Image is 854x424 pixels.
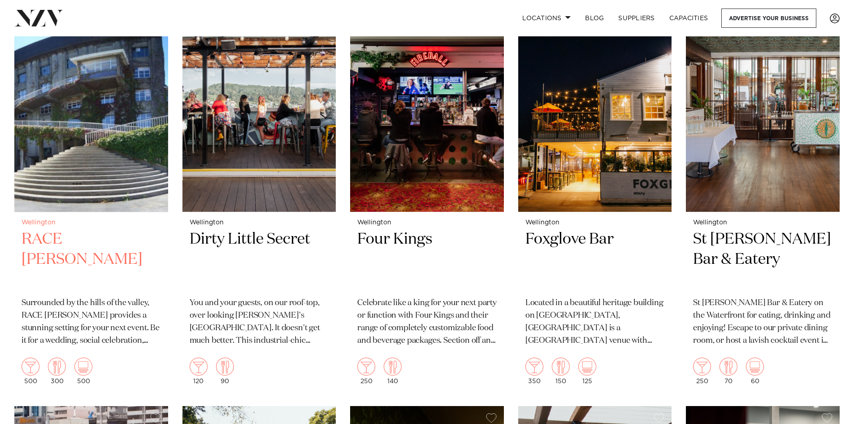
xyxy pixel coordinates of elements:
[190,229,329,290] h2: Dirty Little Secret
[190,219,329,226] small: Wellington
[384,358,402,376] img: dining.png
[48,358,66,376] img: dining.png
[357,229,497,290] h2: Four Kings
[357,297,497,347] p: Celebrate like a king for your next party or function with Four Kings and their range of complete...
[525,297,665,347] p: Located in a beautiful heritage building on [GEOGRAPHIC_DATA], [GEOGRAPHIC_DATA] is a [GEOGRAPHIC...
[525,358,543,376] img: cocktail.png
[693,297,832,347] p: St [PERSON_NAME] Bar & Eatery on the Waterfront for eating, drinking and enjoying! Escape to our ...
[357,219,497,226] small: Wellington
[22,297,161,347] p: Surrounded by the hills of the valley, RACE [PERSON_NAME] provides a stunning setting for your ne...
[216,358,234,385] div: 90
[686,6,840,392] a: Wellington St [PERSON_NAME] Bar & Eatery St [PERSON_NAME] Bar & Eatery on the Waterfront for eati...
[74,358,92,385] div: 500
[662,9,715,28] a: Capacities
[746,358,764,385] div: 60
[190,297,329,347] p: You and your guests, on our roof-top, over looking [PERSON_NAME]'s [GEOGRAPHIC_DATA]. It doesn't ...
[578,358,596,385] div: 125
[14,10,63,26] img: nzv-logo.png
[22,219,161,226] small: Wellington
[14,6,168,392] a: Wellington RACE [PERSON_NAME] Surrounded by the hills of the valley, RACE [PERSON_NAME] provides ...
[190,358,208,385] div: 120
[552,358,570,385] div: 150
[578,9,611,28] a: BLOG
[74,358,92,376] img: theatre.png
[515,9,578,28] a: Locations
[720,358,737,385] div: 70
[357,358,375,376] img: cocktail.png
[693,358,711,385] div: 250
[552,358,570,376] img: dining.png
[350,6,504,392] a: Wellington Four Kings Celebrate like a king for your next party or function with Four Kings and t...
[216,358,234,376] img: dining.png
[357,358,375,385] div: 250
[693,219,832,226] small: Wellington
[721,9,816,28] a: Advertise your business
[384,358,402,385] div: 140
[22,358,39,376] img: cocktail.png
[611,9,662,28] a: SUPPLIERS
[746,358,764,376] img: theatre.png
[525,358,543,385] div: 350
[518,6,672,392] a: Wellington Foxglove Bar Located in a beautiful heritage building on [GEOGRAPHIC_DATA], [GEOGRAPHI...
[22,358,39,385] div: 500
[182,6,336,392] a: Wellington Dirty Little Secret You and your guests, on our roof-top, over looking [PERSON_NAME]'s...
[525,229,665,290] h2: Foxglove Bar
[190,358,208,376] img: cocktail.png
[22,229,161,290] h2: RACE [PERSON_NAME]
[693,229,832,290] h2: St [PERSON_NAME] Bar & Eatery
[48,358,66,385] div: 300
[720,358,737,376] img: dining.png
[578,358,596,376] img: theatre.png
[693,358,711,376] img: cocktail.png
[525,219,665,226] small: Wellington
